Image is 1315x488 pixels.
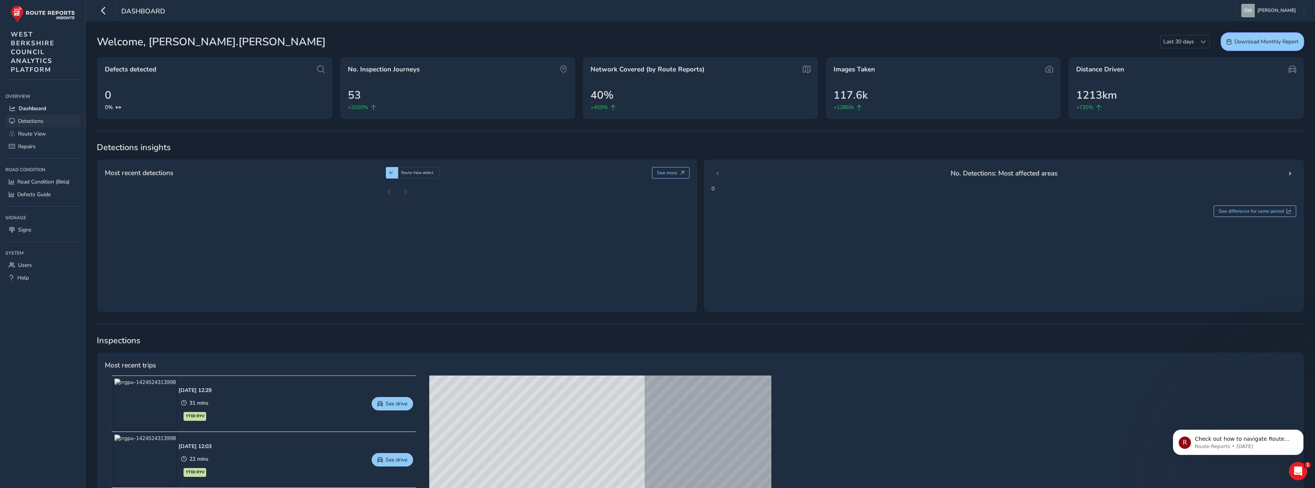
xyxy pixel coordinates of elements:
[5,102,80,115] a: Dashboard
[389,170,393,175] span: AI
[1076,87,1117,103] span: 1213km
[591,103,608,111] span: +459%
[5,259,80,271] a: Users
[18,130,46,137] span: Route View
[97,335,1304,346] span: Inspections
[17,191,51,198] span: Defects Guide
[186,469,204,475] span: YT69 RYV
[5,212,80,223] div: Signage
[189,399,208,407] span: 31 mins
[5,91,80,102] div: Overview
[114,379,176,428] img: rrgpu-1424524313998
[657,170,677,176] span: See more
[105,87,111,103] span: 0
[18,261,32,269] span: Users
[114,435,176,485] img: rrgpu-1424524313998
[5,223,80,236] a: Signs
[1241,4,1298,17] button: [PERSON_NAME]
[951,168,1057,178] span: No. Detections: Most affected areas
[5,271,80,284] a: Help
[1076,103,1093,111] span: +735%
[652,167,690,179] button: See more
[5,247,80,259] div: System
[5,127,80,140] a: Route View
[1076,65,1124,74] span: Distance Driven
[18,143,36,150] span: Repairs
[1221,32,1304,51] button: Download Monthly Report
[105,360,156,370] span: Most recent trips
[19,105,46,112] span: Dashboard
[1234,38,1298,45] span: Download Monthly Report
[105,103,113,111] span: 0%
[703,159,1304,313] div: 0
[372,397,413,410] button: See drive
[179,387,212,394] div: [DATE] 12:29
[348,65,420,74] span: No. Inspection Journeys
[348,87,361,103] span: 53
[5,115,80,127] a: Detections
[834,103,854,111] span: +1286%
[105,168,173,178] span: Most recent detections
[1305,462,1311,468] span: 1
[1161,35,1197,48] span: Last 30 days
[18,226,31,233] span: Signs
[97,34,326,50] span: Welcome, [PERSON_NAME].[PERSON_NAME]
[385,456,407,463] span: See drive
[186,413,204,419] span: YT69 RYV
[834,87,868,103] span: 117.6k
[11,30,55,74] span: WEST BERKSHIRE COUNCIL ANALYTICS PLATFORM
[348,103,368,111] span: +2550%
[5,188,80,201] a: Defects Guide
[1289,462,1307,480] iframe: Intercom live chat
[17,274,29,281] span: Help
[5,175,80,188] a: Road Condition (Beta)
[1257,4,1296,17] span: [PERSON_NAME]
[386,167,398,179] div: AI
[591,87,614,103] span: 40%
[97,142,1304,153] span: Detections insights
[834,65,875,74] span: Images Taken
[1161,414,1315,467] iframe: Intercom notifications message
[179,443,212,450] div: [DATE] 12:03
[1219,208,1284,214] span: See difference for same period
[121,7,165,17] span: Dashboard
[401,170,433,175] span: Route View defect
[5,140,80,153] a: Repairs
[17,178,69,185] span: Road Condition (Beta)
[385,400,407,407] span: See drive
[11,5,75,23] img: rr logo
[398,167,439,179] div: Route View defect
[1241,4,1255,17] img: diamond-layout
[18,117,43,125] span: Detections
[372,453,413,466] button: See drive
[5,164,80,175] div: Road Condition
[1214,205,1297,217] button: See difference for same period
[591,65,705,74] span: Network Covered (by Route Reports)
[189,455,208,463] span: 22 mins
[105,65,156,74] span: Defects detected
